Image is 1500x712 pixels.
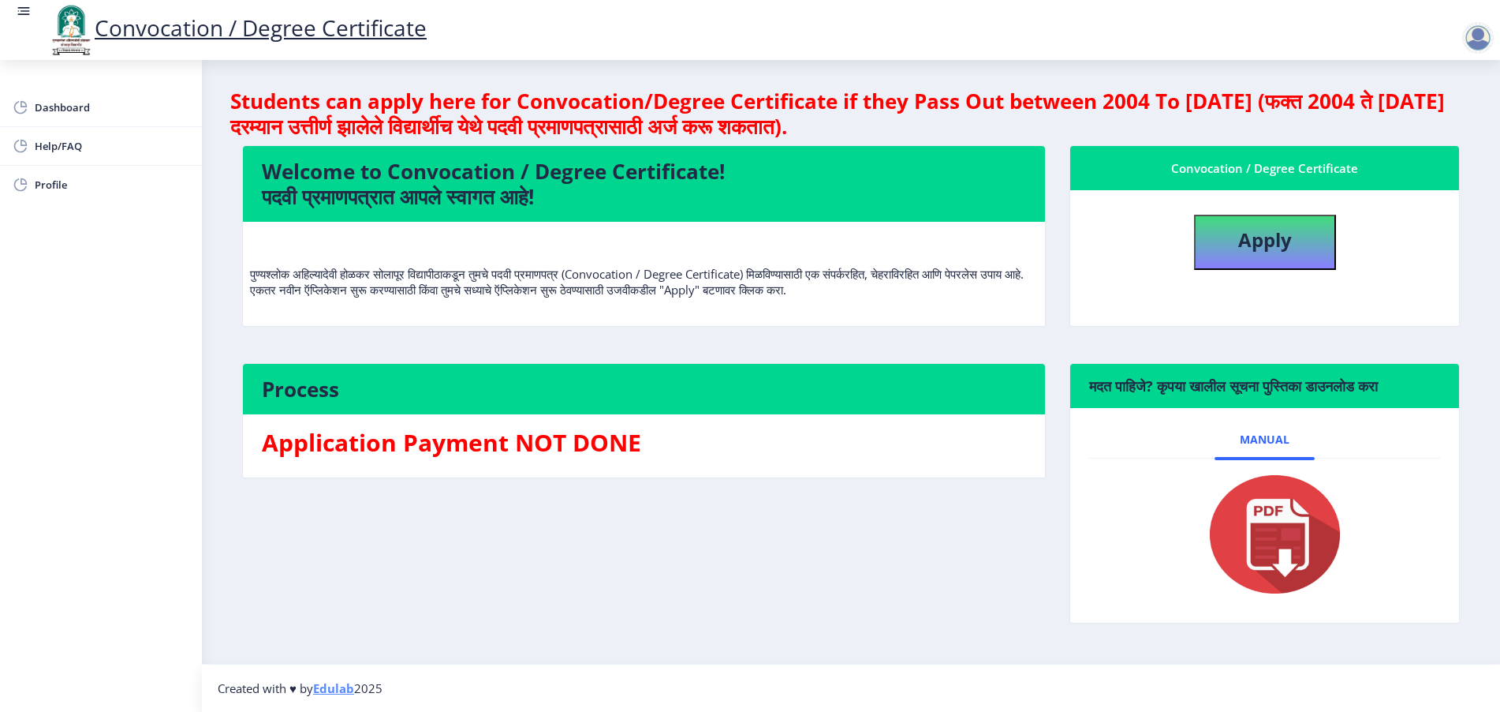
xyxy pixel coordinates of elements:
p: पुण्यश्लोक अहिल्यादेवी होळकर सोलापूर विद्यापीठाकडून तुमचे पदवी प्रमाणपत्र (Convocation / Degree C... [250,234,1038,298]
b: Apply [1238,227,1292,253]
h4: Welcome to Convocation / Degree Certificate! पदवी प्रमाणपत्रात आपले स्वागत आहे! [262,159,1026,209]
span: Manual [1240,433,1289,446]
a: Convocation / Degree Certificate [47,13,427,43]
h4: Students can apply here for Convocation/Degree Certificate if they Pass Out between 2004 To [DATE... [230,88,1472,139]
img: logo [47,3,95,57]
span: Help/FAQ [35,137,189,156]
h4: Process [262,377,1026,402]
a: Edulab [313,680,354,696]
a: Manual [1215,421,1315,459]
span: Profile [35,175,189,194]
h6: मदत पाहिजे? कृपया खालील सूचना पुस्तिका डाउनलोड करा [1089,377,1440,395]
span: Created with ♥ by 2025 [218,680,382,696]
img: pdf.png [1186,471,1344,598]
span: Dashboard [35,98,189,117]
h3: Application Payment NOT DONE [262,427,1026,459]
div: Convocation / Degree Certificate [1089,159,1440,178]
button: Apply [1194,215,1336,270]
